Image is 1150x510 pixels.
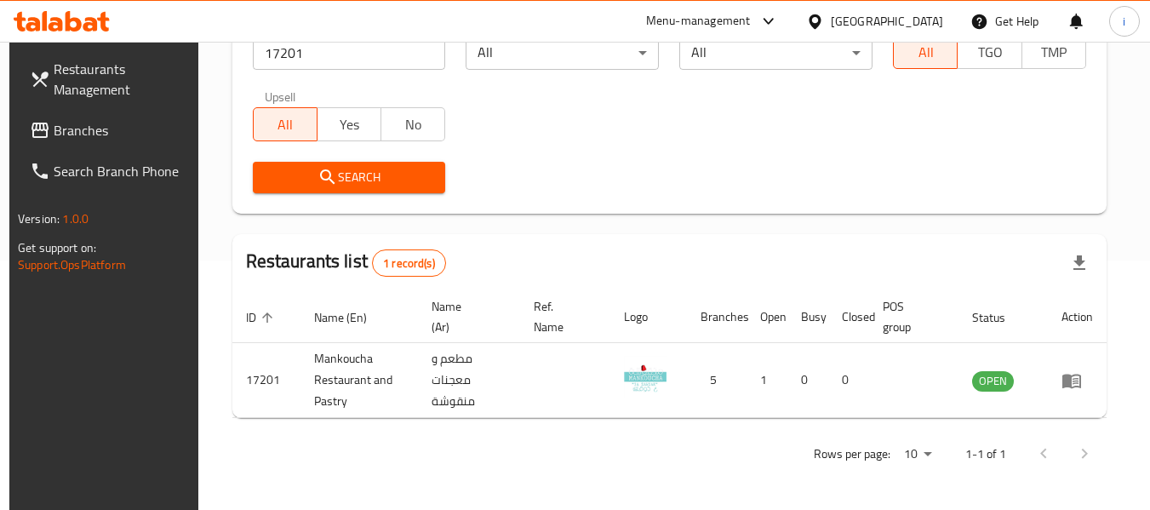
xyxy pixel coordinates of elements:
[232,343,300,418] td: 17201
[972,307,1027,328] span: Status
[16,110,202,151] a: Branches
[232,291,1107,418] table: enhanced table
[260,112,311,137] span: All
[610,291,687,343] th: Logo
[18,254,126,276] a: Support.OpsPlatform
[62,208,89,230] span: 1.0.0
[54,59,188,100] span: Restaurants Management
[897,442,938,467] div: Rows per page:
[957,35,1021,69] button: TGO
[418,343,520,418] td: مطعم و معجنات منقوشة
[883,296,938,337] span: POS group
[964,40,1015,65] span: TGO
[317,107,381,141] button: Yes
[965,444,1006,465] p: 1-1 of 1
[1123,12,1125,31] span: i
[893,35,958,69] button: All
[1021,35,1086,69] button: TMP
[54,120,188,140] span: Branches
[372,249,446,277] div: Total records count
[54,161,188,181] span: Search Branch Phone
[679,36,873,70] div: All
[246,307,278,328] span: ID
[972,371,1014,392] div: OPEN
[314,307,389,328] span: Name (En)
[687,291,747,343] th: Branches
[1059,243,1100,284] div: Export file
[373,255,445,272] span: 1 record(s)
[828,291,869,343] th: Closed
[253,162,446,193] button: Search
[380,107,445,141] button: No
[300,343,418,418] td: Mankoucha Restaurant and Pastry
[687,343,747,418] td: 5
[18,208,60,230] span: Version:
[432,296,500,337] span: Name (Ar)
[972,371,1014,391] span: OPEN
[901,40,951,65] span: All
[1048,291,1107,343] th: Action
[253,107,318,141] button: All
[466,36,659,70] div: All
[787,291,828,343] th: Busy
[253,36,446,70] input: Search for restaurant name or ID..
[16,151,202,192] a: Search Branch Phone
[831,12,943,31] div: [GEOGRAPHIC_DATA]
[324,112,375,137] span: Yes
[1029,40,1079,65] span: TMP
[814,444,890,465] p: Rows per page:
[747,291,787,343] th: Open
[1061,370,1093,391] div: Menu
[828,343,869,418] td: 0
[534,296,591,337] span: Ref. Name
[646,11,751,32] div: Menu-management
[747,343,787,418] td: 1
[18,237,96,259] span: Get support on:
[624,356,667,398] img: Mankoucha Restaurant and Pastry
[266,167,432,188] span: Search
[16,49,202,110] a: Restaurants Management
[265,90,296,102] label: Upsell
[787,343,828,418] td: 0
[388,112,438,137] span: No
[246,249,446,277] h2: Restaurants list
